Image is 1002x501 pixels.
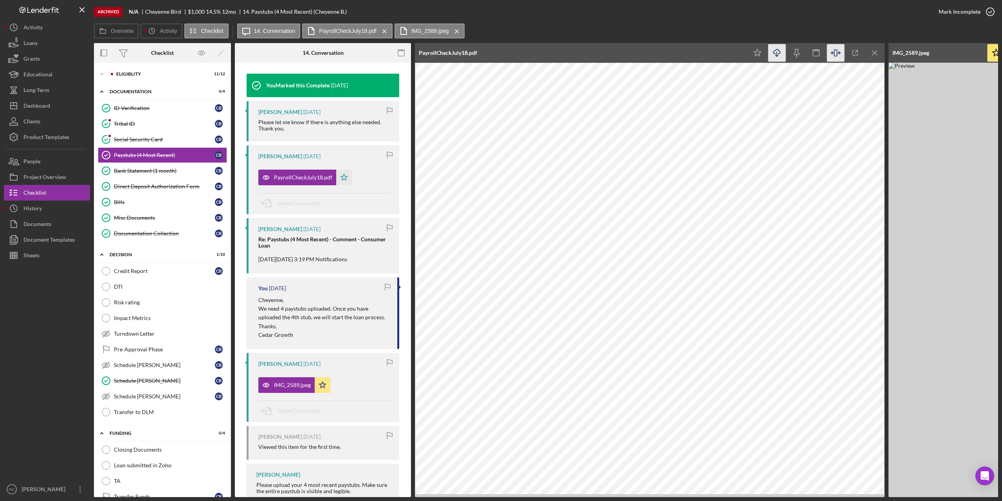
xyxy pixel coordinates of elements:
[114,447,227,453] div: Closing Documents
[23,98,50,116] div: Dashboard
[98,389,227,404] a: Schedule [PERSON_NAME]CB
[4,51,90,67] button: Grants
[278,407,321,414] span: Move Documents
[269,285,286,291] time: 2025-09-16 20:19
[23,169,66,187] div: Project Overview
[274,174,332,181] div: PayrollCheckJuly18.pdf
[23,248,40,265] div: Sheets
[258,119,391,132] div: Please let me know if there is anything else needed. Thank you.
[215,377,223,385] div: C B
[114,183,215,190] div: Direct Deposit Authorization Form
[23,154,40,171] div: People
[98,163,227,179] a: Bank Statement (1 month)CB
[243,9,347,15] div: 14. Paystubs (4 Most Recent) (Cheyenne B.)
[98,179,227,194] a: Direct Deposit Authorization FormCB
[98,458,227,473] a: Loan submitted in Zoho
[23,35,38,53] div: Loans
[215,230,223,237] div: C B
[4,98,90,114] button: Dashboard
[302,24,392,38] button: PayrollCheckJuly18.pdf
[215,345,223,353] div: C B
[114,315,227,321] div: Impact Metrics
[258,236,387,249] strong: Re: Paystubs (4 Most Recent) - Comment - Consumer Loan
[160,28,177,34] label: Activity
[215,167,223,175] div: C B
[211,252,225,257] div: 1 / 10
[98,357,227,373] a: Schedule [PERSON_NAME]CB
[23,201,42,218] div: History
[98,263,227,279] a: Credit ReportCB
[258,109,302,115] div: [PERSON_NAME]
[129,9,139,15] b: N/A
[94,7,123,17] div: Archived
[931,4,998,20] button: Mark Incomplete
[215,136,223,143] div: C B
[4,248,90,263] button: Sheets
[258,255,391,264] p: [DATE][DATE] 3:19 PM Notifications
[114,168,215,174] div: Bank Statement (1 month)
[258,285,268,291] div: You
[254,28,296,34] label: 14. Conversation
[111,28,133,34] label: Overview
[4,201,90,216] button: History
[98,373,227,389] a: Schedule [PERSON_NAME]CB
[215,198,223,206] div: C B
[9,487,14,492] text: RC
[4,216,90,232] button: Documents
[419,50,477,56] div: PayrollCheckJuly18.pdf
[98,404,227,420] a: Transfer to DLM
[94,24,139,38] button: Overview
[215,183,223,190] div: C B
[215,214,223,222] div: C B
[4,35,90,51] button: Loans
[98,100,227,116] a: ID VerificationCB
[4,114,90,129] button: Clients
[4,67,90,82] a: Educational
[215,104,223,112] div: C B
[98,132,227,147] a: Social Security CardCB
[939,4,980,20] div: Mark Incomplete
[258,361,302,367] div: [PERSON_NAME]
[98,295,227,310] a: Risk rating
[110,89,205,94] div: Documentation
[303,434,321,440] time: 2025-09-15 23:03
[4,20,90,35] button: Activity
[303,361,321,367] time: 2025-09-15 23:38
[98,442,227,458] a: Closing Documents
[114,478,227,484] div: TA
[23,216,51,234] div: Documents
[114,362,215,368] div: Schedule [PERSON_NAME]
[215,493,223,501] div: C B
[114,230,215,237] div: Documentation Collection
[4,232,90,248] a: Document Templates
[975,467,994,485] div: Open Intercom Messenger
[258,296,389,304] p: Cheyenne,
[23,51,40,69] div: Grants
[266,82,330,89] div: You Marked this Complete
[211,72,225,76] div: 11 / 12
[4,185,90,201] button: Checklist
[98,342,227,357] a: Pre-Approval PhaseCB
[215,392,223,400] div: C B
[114,105,215,111] div: ID Verification
[4,129,90,145] button: Product Templates
[184,24,229,38] button: Checklist
[395,24,465,38] button: IMG_2589.jpeg
[258,322,389,331] p: Thanks,
[188,9,205,15] div: $1,000
[258,444,341,450] div: Viewed this item for the first time.
[98,310,227,326] a: Impact Metrics
[4,82,90,98] button: Long-Term
[256,472,300,478] div: [PERSON_NAME]
[151,50,174,56] div: Checklist
[114,136,215,143] div: Social Security Card
[20,481,70,499] div: [PERSON_NAME]
[23,67,52,84] div: Educational
[4,154,90,169] button: People
[892,50,929,56] div: IMG_2589.jpeg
